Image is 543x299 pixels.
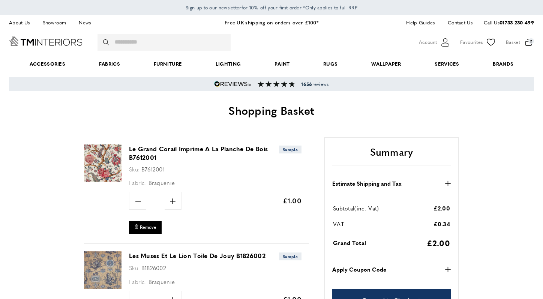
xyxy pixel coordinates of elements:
[225,19,318,26] a: Free UK shipping on orders over £100*
[301,81,312,87] strong: 1656
[9,36,82,46] a: Go to Home page
[419,37,451,48] button: Customer Account
[84,177,121,183] a: Le Grand Corail Imprime A La Planche De Bois B7612001
[141,165,165,173] span: B7612001
[283,196,302,205] span: £1.00
[279,146,301,153] span: Sample
[82,53,137,75] a: Fabrics
[129,221,162,233] button: Remove Le Grand Corail Imprime A La Planche De Bois B7612001
[484,19,534,27] p: Call Us
[332,179,402,188] strong: Estimate Shipping and Tax
[141,264,166,272] span: B1826002
[129,278,147,285] span: Fabric:
[460,38,483,46] span: Favourites
[103,34,111,51] button: Search
[84,144,121,182] img: Le Grand Corail Imprime A La Planche De Bois B7612001
[279,252,301,260] span: Sample
[333,220,344,228] span: VAT
[499,19,534,26] a: 01733 230 499
[129,165,139,173] span: Sku:
[199,53,258,75] a: Lighting
[332,265,386,274] strong: Apply Coupon Code
[258,53,306,75] a: Paint
[433,204,450,212] span: £2.00
[332,265,451,274] button: Apply Coupon Code
[333,204,354,212] span: Subtotal
[433,220,450,228] span: £0.34
[129,144,279,162] a: Le Grand Corail Imprime A La Planche De Bois B7612001
[400,18,440,28] a: Help Guides
[333,239,366,246] span: Grand Total
[73,18,96,28] a: News
[354,204,379,212] span: (inc. Vat)
[129,179,147,186] span: Fabric:
[129,251,265,260] a: Les Muses Et Le Lion Toile De Jouy B1826002
[9,18,35,28] a: About Us
[228,102,315,118] span: Shopping Basket
[332,145,451,165] h2: Summary
[186,4,357,11] span: for 10% off your first order *Only applies to full RRP
[354,53,418,75] a: Wallpaper
[186,4,241,11] a: Sign up to our newsletter
[140,224,156,230] span: Remove
[37,18,72,28] a: Showroom
[84,251,121,289] img: Les Muses Et Le Lion Toile De Jouy B1826002
[427,237,450,248] span: £2.00
[13,53,82,75] span: Accessories
[148,278,175,285] span: Braquenie
[460,37,496,48] a: Favourites
[332,179,451,188] button: Estimate Shipping and Tax
[148,179,175,186] span: Braquenie
[306,53,354,75] a: Rugs
[214,81,252,87] img: Reviews.io 5 stars
[137,53,199,75] a: Furniture
[419,38,437,46] span: Account
[84,284,121,290] a: Les Muses Et Le Lion Toile De Jouy B1826002
[129,264,139,272] span: Sku:
[418,53,476,75] a: Services
[258,81,295,87] img: Reviews section
[442,18,472,28] a: Contact Us
[301,81,328,87] span: reviews
[476,53,530,75] a: Brands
